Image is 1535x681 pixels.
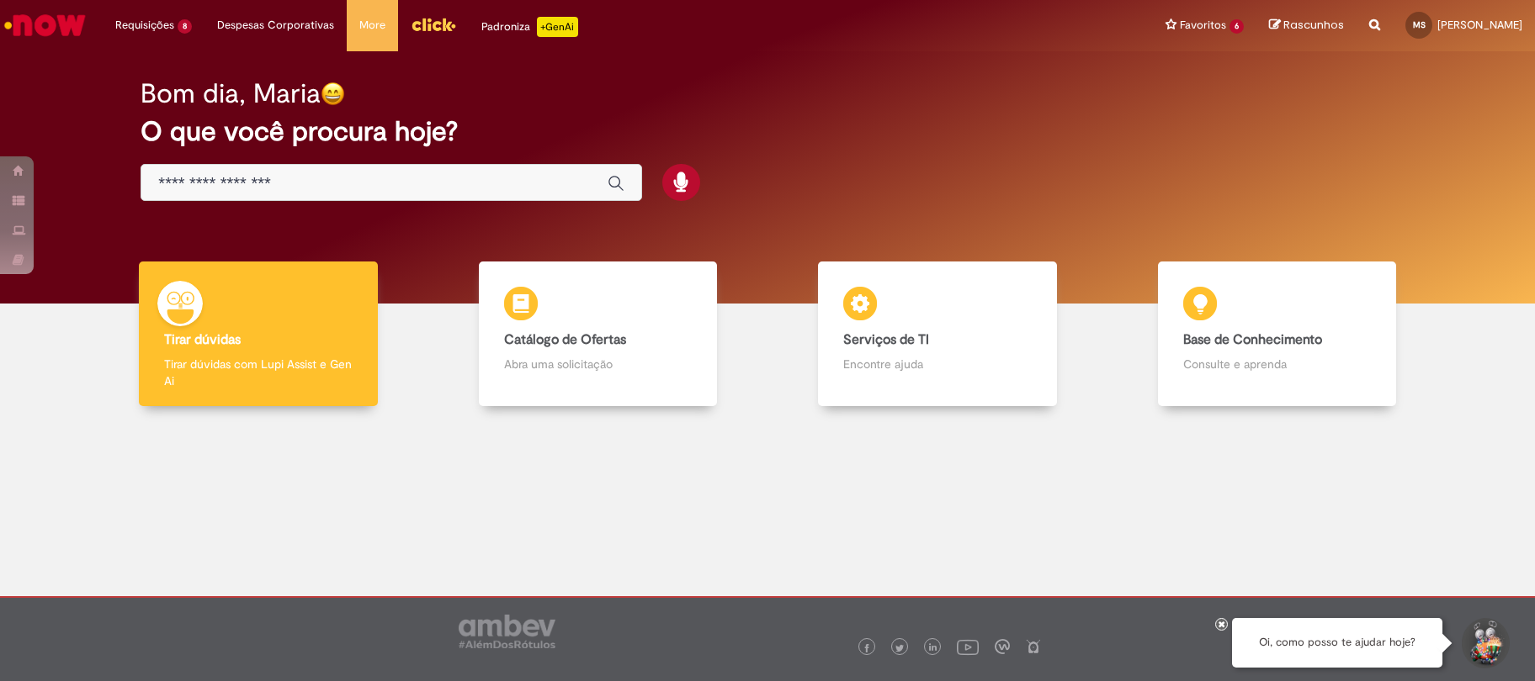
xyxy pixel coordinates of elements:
[459,615,555,648] img: logo_footer_ambev_rotulo_gray.png
[321,82,345,106] img: happy-face.png
[428,261,768,407] a: Catálogo de Ofertas Abra uma solicitação
[359,17,385,34] span: More
[863,644,871,652] img: logo_footer_facebook.png
[1459,618,1510,668] button: Iniciar Conversa de Suporte
[995,639,1010,654] img: logo_footer_workplace.png
[141,79,321,108] h2: Bom dia, Maria
[895,644,904,652] img: logo_footer_twitter.png
[164,356,353,389] p: Tirar dúvidas com Lupi Assist e Gen Ai
[957,636,979,657] img: logo_footer_youtube.png
[2,8,88,42] img: ServiceNow
[1183,356,1372,372] p: Consulte e aprenda
[88,261,428,407] a: Tirar dúvidas Tirar dúvidas com Lupi Assist e Gen Ai
[164,331,241,348] b: Tirar dúvidas
[1180,17,1226,34] span: Favoritos
[1437,18,1522,32] span: [PERSON_NAME]
[115,17,174,34] span: Requisições
[1107,261,1447,407] a: Base de Conhecimento Consulte e aprenda
[1026,639,1041,654] img: logo_footer_naosei.png
[411,12,456,37] img: click_logo_yellow_360x200.png
[1283,17,1344,33] span: Rascunhos
[141,117,1394,146] h2: O que você procura hoje?
[178,19,192,34] span: 8
[843,331,929,348] b: Serviços de TI
[929,643,937,653] img: logo_footer_linkedin.png
[1413,19,1426,30] span: MS
[217,17,334,34] span: Despesas Corporativas
[504,356,693,372] p: Abra uma solicitação
[481,17,578,37] div: Padroniza
[1230,19,1244,34] span: 6
[537,17,578,37] p: +GenAi
[1269,18,1344,34] a: Rascunhos
[767,261,1107,407] a: Serviços de TI Encontre ajuda
[1183,331,1322,348] b: Base de Conhecimento
[843,356,1032,372] p: Encontre ajuda
[504,331,626,348] b: Catálogo de Ofertas
[1232,618,1442,668] div: Oi, como posso te ajudar hoje?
